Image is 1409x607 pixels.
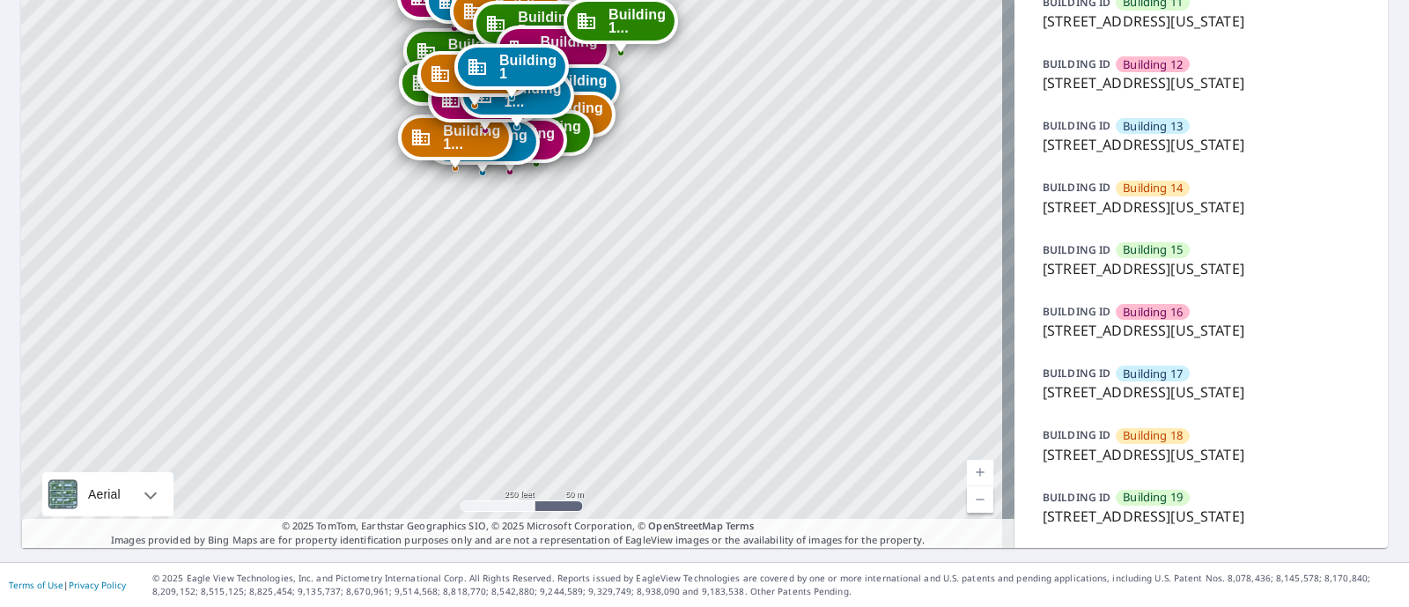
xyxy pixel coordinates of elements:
span: Building 14 [1123,180,1183,196]
a: Terms of Use [9,579,63,591]
div: Dropped pin, building Building 3, Commercial property, 5951 North London Avenue Kansas City, MO 6... [403,28,518,83]
span: Building 17 [1123,366,1183,382]
span: Building 13 [1123,118,1183,135]
p: BUILDING ID [1043,366,1110,381]
p: Images provided by Bing Maps are for property identification purposes only and are not a represen... [21,519,1014,548]
span: Building 1... [609,8,666,34]
span: Building 7 [518,11,575,37]
div: Dropped pin, building Building 1, Commercial property, 5951 North London Avenue Kansas City, MO 6... [454,44,569,99]
span: Building 3 [448,38,505,64]
span: Building 1... [504,82,561,108]
span: Building 12 [1123,56,1183,73]
p: [STREET_ADDRESS][US_STATE] [1043,134,1360,155]
a: Privacy Policy [69,579,126,591]
p: BUILDING ID [1043,56,1110,71]
span: Building 15 [1123,241,1183,258]
a: OpenStreetMap [648,519,722,532]
span: Building 8 [541,35,598,62]
p: [STREET_ADDRESS][US_STATE] [1043,11,1360,32]
div: Dropped pin, building Building 8, Commercial property, 5951 North London Avenue Kansas City, MO 6... [496,26,610,80]
p: BUILDING ID [1043,118,1110,133]
p: [STREET_ADDRESS][US_STATE] [1043,320,1360,341]
p: BUILDING ID [1043,304,1110,319]
p: BUILDING ID [1043,427,1110,442]
a: Terms [726,519,755,532]
div: Aerial [42,472,173,516]
div: Dropped pin, building Building 18, Commercial property, 5951 North London Avenue Kansas City, MO ... [417,51,532,106]
p: BUILDING ID [1043,490,1110,505]
span: Building 19 [1123,489,1183,506]
p: [STREET_ADDRESS][US_STATE] [1043,506,1360,527]
span: Building 18 [1123,427,1183,444]
span: Building 1... [546,101,603,128]
p: [STREET_ADDRESS][US_STATE] [1043,72,1360,93]
span: Building 9 [550,74,607,100]
p: | [9,580,126,590]
p: [STREET_ADDRESS][US_STATE] [1043,258,1360,279]
div: Dropped pin, building Building 15, Commercial property, 5951 North London Avenue Kansas City, MO ... [399,60,513,115]
p: [STREET_ADDRESS][US_STATE] [1043,196,1360,218]
a: Current Level 17, Zoom In [967,460,993,486]
p: [STREET_ADDRESS][US_STATE] [1043,381,1360,403]
p: [STREET_ADDRESS][US_STATE] [1043,444,1360,465]
span: Building 1 [499,54,557,80]
span: © 2025 TomTom, Earthstar Geographics SIO, © 2025 Microsoft Corporation, © [282,519,755,534]
a: Current Level 17, Zoom Out [967,486,993,513]
div: Aerial [83,472,126,516]
div: Dropped pin, building Building 7, Commercial property, 5951 North London Avenue Kansas City, MO 6... [473,1,587,56]
p: © 2025 Eagle View Technologies, Inc. and Pictometry International Corp. All Rights Reserved. Repo... [152,572,1400,598]
div: Dropped pin, building Building 14, Commercial property, 5951 North London Avenue Kansas City, MO ... [398,115,513,169]
p: BUILDING ID [1043,180,1110,195]
span: Building 1... [443,124,500,151]
p: BUILDING ID [1043,242,1110,257]
span: Building 16 [1123,304,1183,321]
